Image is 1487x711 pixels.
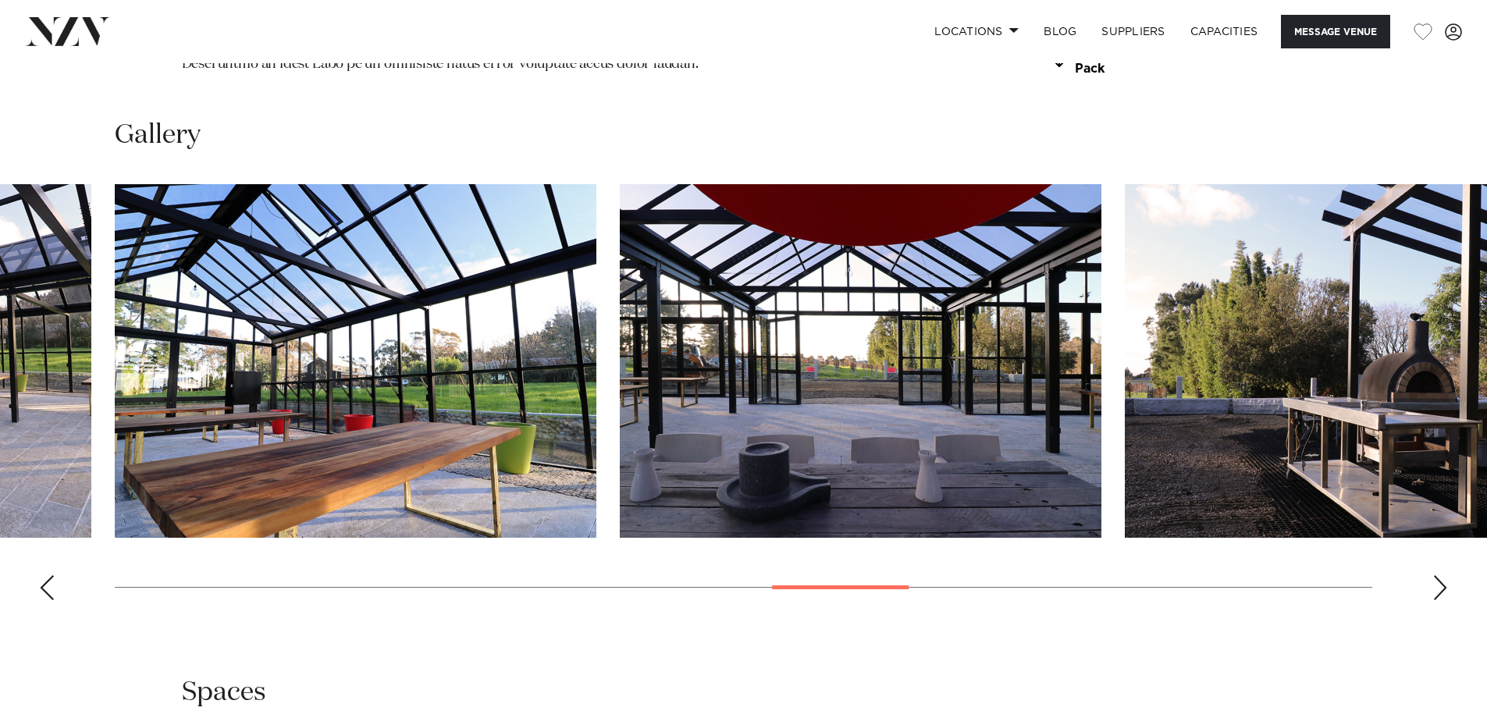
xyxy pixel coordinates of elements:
swiper-slide: 13 / 23 [115,184,596,538]
a: Locations [922,15,1031,48]
h2: Spaces [182,675,266,710]
img: nzv-logo.png [25,17,110,45]
a: SUPPLIERS [1089,15,1177,48]
h2: Gallery [115,118,201,153]
button: Message Venue [1281,15,1390,48]
a: Capacities [1178,15,1271,48]
swiper-slide: 14 / 23 [620,184,1101,538]
a: BLOG [1031,15,1089,48]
